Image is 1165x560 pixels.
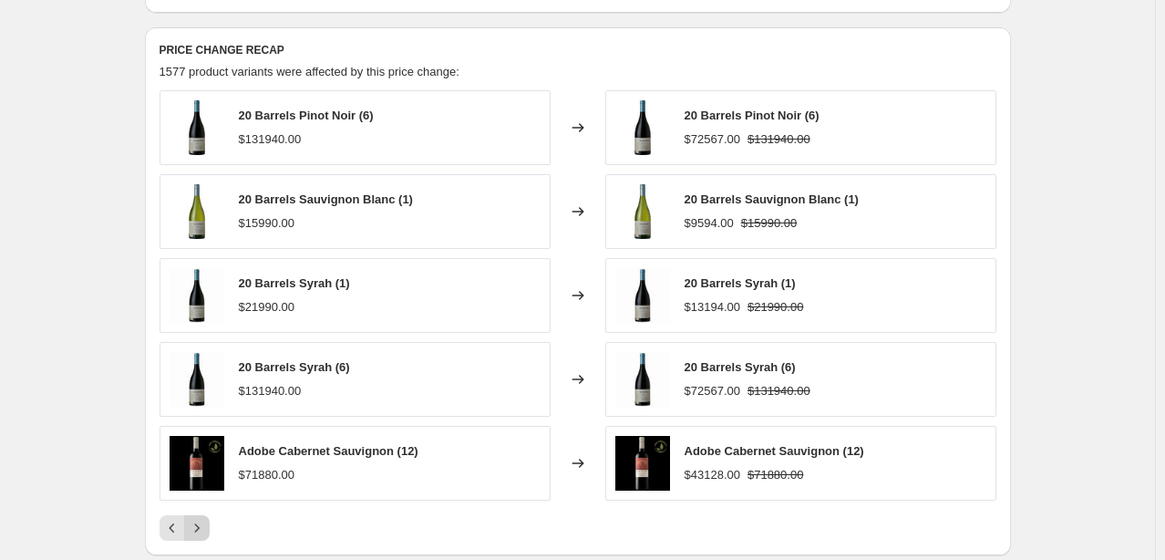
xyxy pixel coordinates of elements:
span: Adobe Cabernet Sauvignon (12) [685,444,864,458]
img: 20-barrels-pinot-noir-2017-botella-750-cc_80x.jpg [615,100,670,155]
strike: $71880.00 [747,466,803,484]
img: 20-barrels-syrah_80x.jpg [615,352,670,407]
span: 20 Barrels Syrah (6) [239,360,350,374]
img: 20-barrels-sauvignon-blanc-2015-botella-750-cc_80x.jpg [170,184,224,239]
button: Next [184,515,210,541]
span: 20 Barrels Syrah (1) [685,276,796,290]
img: adobe-cabernet-sauvignon-2018-botella-750-cc_80x.jpg [170,436,224,491]
div: $131940.00 [239,382,302,400]
div: $43128.00 [685,466,740,484]
div: $13194.00 [685,298,740,316]
strike: $131940.00 [747,130,810,149]
img: 20-barrels-syrah_80x.jpg [170,268,224,323]
button: Previous [160,515,185,541]
img: 20-barrels-sauvignon-blanc-2015-botella-750-cc_80x.jpg [615,184,670,239]
span: 20 Barrels Pinot Noir (6) [685,109,820,122]
div: $72567.00 [685,130,740,149]
span: 20 Barrels Sauvignon Blanc (1) [685,192,859,206]
img: 20-barrels-syrah_80x.jpg [615,268,670,323]
span: 20 Barrels Syrah (6) [685,360,796,374]
nav: Pagination [160,515,210,541]
strike: $15990.00 [741,214,797,233]
div: $21990.00 [239,298,294,316]
span: Adobe Cabernet Sauvignon (12) [239,444,418,458]
img: adobe-cabernet-sauvignon-2018-botella-750-cc_80x.jpg [615,436,670,491]
span: 20 Barrels Sauvignon Blanc (1) [239,192,413,206]
span: 1577 product variants were affected by this price change: [160,65,459,78]
div: $131940.00 [239,130,302,149]
strike: $131940.00 [747,382,810,400]
strike: $21990.00 [747,298,803,316]
div: $15990.00 [239,214,294,233]
div: $9594.00 [685,214,734,233]
img: 20-barrels-pinot-noir-2017-botella-750-cc_80x.jpg [170,100,224,155]
div: $71880.00 [239,466,294,484]
div: $72567.00 [685,382,740,400]
span: 20 Barrels Pinot Noir (6) [239,109,374,122]
span: 20 Barrels Syrah (1) [239,276,350,290]
img: 20-barrels-syrah_80x.jpg [170,352,224,407]
h6: PRICE CHANGE RECAP [160,43,996,57]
